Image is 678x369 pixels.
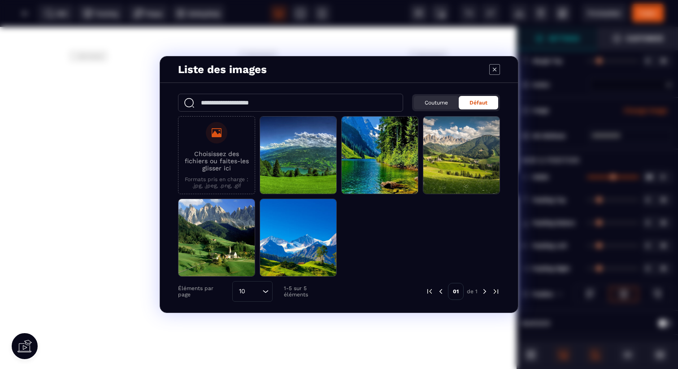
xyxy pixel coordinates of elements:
[437,287,445,295] img: prev
[248,287,260,296] input: Search for option
[232,281,273,302] div: Search for option
[236,287,248,296] span: 10
[467,288,478,295] p: de 1
[178,285,228,298] p: Éléments par page
[426,287,434,295] img: prev
[469,100,487,106] span: Défaut
[183,176,250,189] p: Formats pris en charge : .jpg, .jpeg, .png, .gif
[448,283,464,300] p: 01
[236,72,281,117] img: svg+xml;base64,PHN2ZyB4bWxucz0iaHR0cDovL3d3dy53My5vcmcvMjAwMC9zdmciIHdpZHRoPSIxMDAiIHZpZXdCb3g9Ij...
[284,285,333,298] p: 1-5 sur 5 éléments
[481,287,489,295] img: next
[425,100,448,106] span: Coutume
[183,150,250,172] p: Choisissez des fichiers ou faites-les glisser ici
[492,287,500,295] img: next
[178,63,267,76] h4: Liste des images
